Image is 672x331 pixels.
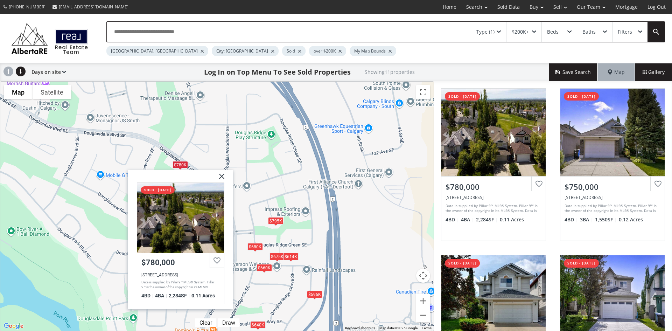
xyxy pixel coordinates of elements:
span: 0.11 Acres [500,216,524,223]
span: 4 BD [446,216,459,223]
img: Logo [8,21,92,56]
a: sold - [DATE]$750,000[STREET_ADDRESS]Data is supplied by Pillar 9™ MLS® System. Pillar 9™ is the ... [553,81,672,248]
div: Filters [618,29,632,34]
div: 3110 Douglasdale Boulevard SE, Calgary, AB T2Z 2T1 [141,273,220,277]
div: Type (1) [476,29,495,34]
button: Zoom out [416,308,430,322]
div: Data is supplied by Pillar 9™ MLS® System. Pillar 9™ is the owner of the copyright in its MLS® Sy... [446,203,540,214]
div: Data is supplied by Pillar 9™ MLS® System. Pillar 9™ is the owner of the copyright in its MLS® Sy... [141,280,218,290]
h1: Log In on Top Menu To See Sold Properties [204,67,351,77]
span: 2,284 SF [169,293,190,298]
div: over $200K [309,46,346,56]
span: Map [608,69,625,76]
div: My Map Bounds [350,46,396,56]
span: Gallery [643,69,665,76]
div: $780,000 [141,258,220,267]
button: Map camera controls [416,269,430,283]
a: Open this area in Google Maps (opens a new window) [2,322,25,331]
div: 3110 Douglasdale Boulevard SE, Calgary, AB T2Z 2T1 [446,194,541,200]
div: [GEOGRAPHIC_DATA], [GEOGRAPHIC_DATA] [106,46,208,56]
div: Days on site [28,63,66,81]
button: Show street map [4,85,33,99]
span: 0.11 Acres [191,293,215,298]
span: 4 BD [141,293,153,298]
button: Toggle fullscreen view [416,85,430,99]
span: 1,550 SF [595,216,617,223]
img: Google [2,322,25,331]
div: 3110 Douglasdale Boulevard SE, Calgary, AB T2Z 2T1 [137,183,224,253]
span: [EMAIL_ADDRESS][DOMAIN_NAME] [59,4,128,10]
div: $660K [257,264,272,271]
span: 2,284 SF [476,216,498,223]
a: [EMAIL_ADDRESS][DOMAIN_NAME] [49,0,132,13]
button: Save Search [549,63,598,81]
div: Beds [547,29,559,34]
div: Click to draw. [218,319,239,326]
div: 164 Douglasview Road SE, Calgary, AB T2Z 2S7 [565,194,660,200]
span: 3 BA [580,216,593,223]
div: $200K+ [512,29,529,34]
div: $640K [250,321,266,328]
button: Zoom in [416,294,430,308]
img: x.svg [210,170,228,188]
a: sold - [DATE]$780,000[STREET_ADDRESS]Data is supplied by Pillar 9™ MLS® System. Pillar 9™ is the ... [137,182,224,304]
span: Map data ©2025 Google [379,326,418,330]
div: City: [GEOGRAPHIC_DATA] [212,46,279,56]
button: Show satellite imagery [33,85,71,99]
div: $675K [269,253,285,260]
div: Map [598,63,635,81]
div: $750,000 [565,181,660,192]
div: Draw [220,319,237,326]
div: $795K [268,217,283,224]
div: $614K [283,253,299,260]
div: Baths [582,29,596,34]
a: sold - [DATE]$780,000[STREET_ADDRESS]Data is supplied by Pillar 9™ MLS® System. Pillar 9™ is the ... [434,81,553,248]
span: 4 BD [565,216,578,223]
div: $596K [307,290,322,298]
div: Clear [198,319,214,326]
div: $780K [173,161,188,168]
div: Click to clear. [195,319,216,326]
div: sold - [DATE] [141,186,175,194]
button: Keyboard shortcuts [345,326,375,331]
div: Sold [282,46,306,56]
div: $680K [247,243,263,250]
div: Gallery [635,63,672,81]
div: $780,000 [446,181,541,192]
span: [PHONE_NUMBER] [9,4,45,10]
h2: Showing 11 properties [365,69,415,75]
a: Terms [422,326,432,330]
span: 4 BA [461,216,474,223]
span: 0.12 Acres [619,216,643,223]
span: 4 BA [155,293,167,298]
div: Data is supplied by Pillar 9™ MLS® System. Pillar 9™ is the owner of the copyright in its MLS® Sy... [565,203,659,214]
